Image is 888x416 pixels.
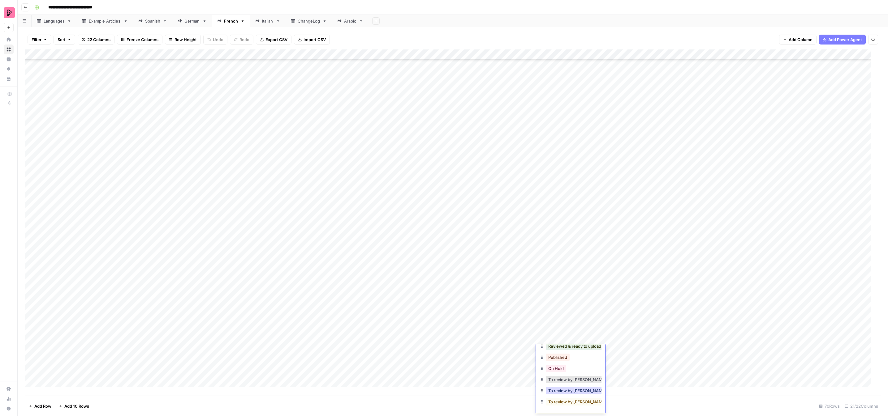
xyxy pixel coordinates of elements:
div: Languages [44,18,65,24]
a: Italian [250,15,286,27]
div: To review by [PERSON_NAME] [540,386,601,397]
a: French [212,15,250,27]
span: Add Power Agent [828,36,862,43]
a: Languages [32,15,77,27]
div: 21/22 Columns [842,401,881,411]
a: Home [4,35,14,45]
button: On Hold [546,365,566,372]
a: Usage [4,394,14,404]
button: 22 Columns [78,35,114,45]
button: Reviewed & ready to upload [546,342,604,350]
a: Example Articles [77,15,133,27]
button: Add 10 Rows [55,401,93,411]
button: Add Row [25,401,55,411]
div: Italian [262,18,274,24]
button: Undo [203,35,227,45]
button: To review by [PERSON_NAME] in progress [546,398,632,405]
div: To review by [PERSON_NAME] in progress [540,397,601,408]
span: Freeze Columns [127,36,158,43]
span: Row Height [175,36,197,43]
div: Published [540,352,601,363]
div: To review by [PERSON_NAME] [540,375,601,386]
button: Redo [230,35,253,45]
a: German [172,15,212,27]
div: ChangeLog [298,18,320,24]
span: Add 10 Rows [64,403,89,409]
button: Published [546,354,570,361]
button: Help + Support [4,404,14,414]
a: Arabic [332,15,369,27]
div: Reviewed & ready to upload [540,341,601,352]
span: Import CSV [304,36,326,43]
span: Sort [58,36,66,43]
button: Add Power Agent [819,35,866,45]
button: Sort [54,35,75,45]
button: Import CSV [294,35,330,45]
div: French [224,18,238,24]
a: Spanish [133,15,172,27]
button: Row Height [165,35,201,45]
span: Undo [213,36,223,43]
div: German [184,18,200,24]
div: Arabic [344,18,356,24]
button: Export CSV [256,35,291,45]
span: Redo [239,36,249,43]
div: 70 Rows [817,401,842,411]
button: Workspace: Preply [4,5,14,20]
span: 22 Columns [87,36,110,43]
button: To review by [PERSON_NAME] [546,376,609,383]
a: Your Data [4,74,14,84]
span: Filter [32,36,41,43]
img: Preply Logo [4,7,15,18]
div: On Hold [540,363,601,375]
span: Export CSV [265,36,287,43]
button: To review by [PERSON_NAME] [546,387,609,394]
a: Settings [4,384,14,394]
a: Opportunities [4,64,14,74]
button: Filter [28,35,51,45]
a: Insights [4,54,14,64]
a: Browse [4,45,14,54]
a: ChangeLog [286,15,332,27]
span: Add Row [34,403,51,409]
div: Spanish [145,18,160,24]
div: Example Articles [89,18,121,24]
button: Freeze Columns [117,35,162,45]
button: Add Column [779,35,817,45]
span: Add Column [789,36,813,43]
